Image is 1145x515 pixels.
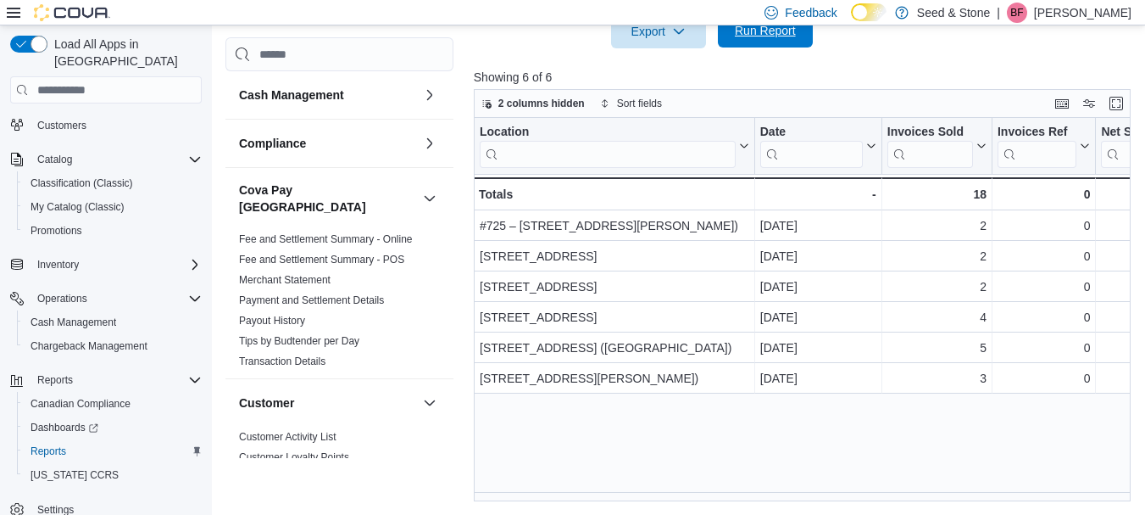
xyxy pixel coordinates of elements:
[475,93,592,114] button: 2 columns hidden
[480,277,749,298] div: [STREET_ADDRESS]
[998,216,1090,237] div: 0
[37,258,79,271] span: Inventory
[31,255,202,275] span: Inventory
[24,312,202,333] span: Cash Management
[760,247,876,267] div: [DATE]
[24,417,105,438] a: Dashboards
[760,369,876,389] div: [DATE]
[239,355,325,369] span: Transaction Details
[998,339,1090,359] div: 0
[3,148,208,171] button: Catalog
[239,234,413,246] a: Fee and Settlement Summary - Online
[998,247,1090,267] div: 0
[17,171,208,195] button: Classification (Classic)
[998,125,1076,141] div: Invoices Ref
[37,153,72,166] span: Catalog
[735,22,796,39] span: Run Report
[225,230,453,379] div: Cova Pay [GEOGRAPHIC_DATA]
[851,3,887,21] input: Dark Mode
[480,339,749,359] div: [STREET_ADDRESS] ([GEOGRAPHIC_DATA])
[31,200,125,214] span: My Catalog (Classic)
[31,339,147,353] span: Chargeback Management
[31,445,66,458] span: Reports
[24,394,137,414] a: Canadian Compliance
[3,253,208,277] button: Inventory
[37,119,86,132] span: Customers
[24,394,202,414] span: Canadian Compliance
[887,247,987,267] div: 2
[24,336,154,356] a: Chargeback Management
[239,294,384,308] span: Payment and Settlement Details
[24,465,125,485] a: [US_STATE] CCRS
[24,173,202,193] span: Classification (Classic)
[239,182,416,216] button: Cova Pay [GEOGRAPHIC_DATA]
[480,247,749,267] div: [STREET_ADDRESS]
[887,277,987,298] div: 2
[31,316,116,329] span: Cash Management
[31,397,131,411] span: Canadian Compliance
[239,275,331,287] a: Merchant Statement
[31,224,82,238] span: Promotions
[239,274,331,288] span: Merchant Statement
[621,14,696,48] span: Export
[24,441,202,462] span: Reports
[851,21,852,22] span: Dark Mode
[998,125,1076,168] div: Invoices Ref
[34,4,110,21] img: Cova
[1034,3,1131,23] p: [PERSON_NAME]
[760,125,876,168] button: Date
[3,368,208,392] button: Reports
[239,316,305,327] a: Payout History
[239,432,336,444] a: Customer Activity List
[31,421,98,434] span: Dashboards
[24,221,202,241] span: Promotions
[998,277,1090,298] div: 0
[3,113,208,137] button: Customers
[31,149,79,170] button: Catalog
[239,431,336,445] span: Customer Activity List
[760,277,876,298] div: [DATE]
[239,254,404,267] span: Fee and Settlement Summary - POS
[239,255,404,266] a: Fee and Settlement Summary - POS
[24,465,202,485] span: Washington CCRS
[47,36,202,70] span: Load All Apps in [GEOGRAPHIC_DATA]
[480,125,736,141] div: Location
[24,197,131,217] a: My Catalog (Classic)
[617,97,662,110] span: Sort fields
[887,125,973,141] div: Invoices Sold
[760,308,876,328] div: [DATE]
[474,69,1137,86] p: Showing 6 of 6
[887,369,987,389] div: 3
[239,295,384,307] a: Payment and Settlement Details
[887,339,987,359] div: 5
[480,308,749,328] div: [STREET_ADDRESS]
[17,311,208,334] button: Cash Management
[420,189,440,210] button: Cova Pay [GEOGRAPHIC_DATA]
[760,125,863,168] div: Date
[31,115,202,136] span: Customers
[239,451,349,465] span: Customer Loyalty Points
[760,339,876,359] div: [DATE]
[420,394,440,414] button: Customer
[239,395,294,412] h3: Customer
[1007,3,1027,23] div: Brian Furman
[760,125,863,141] div: Date
[998,125,1090,168] button: Invoices Ref
[593,93,669,114] button: Sort fields
[785,4,837,21] span: Feedback
[31,255,86,275] button: Inventory
[1079,93,1099,114] button: Display options
[17,392,208,416] button: Canadian Compliance
[17,195,208,219] button: My Catalog (Classic)
[31,115,93,136] a: Customers
[31,468,119,482] span: [US_STATE] CCRS
[998,308,1090,328] div: 0
[611,14,706,48] button: Export
[480,216,749,237] div: #725 – [STREET_ADDRESS][PERSON_NAME])
[479,184,749,204] div: Totals
[24,417,202,438] span: Dashboards
[760,216,876,237] div: [DATE]
[37,373,73,387] span: Reports
[760,184,876,204] div: -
